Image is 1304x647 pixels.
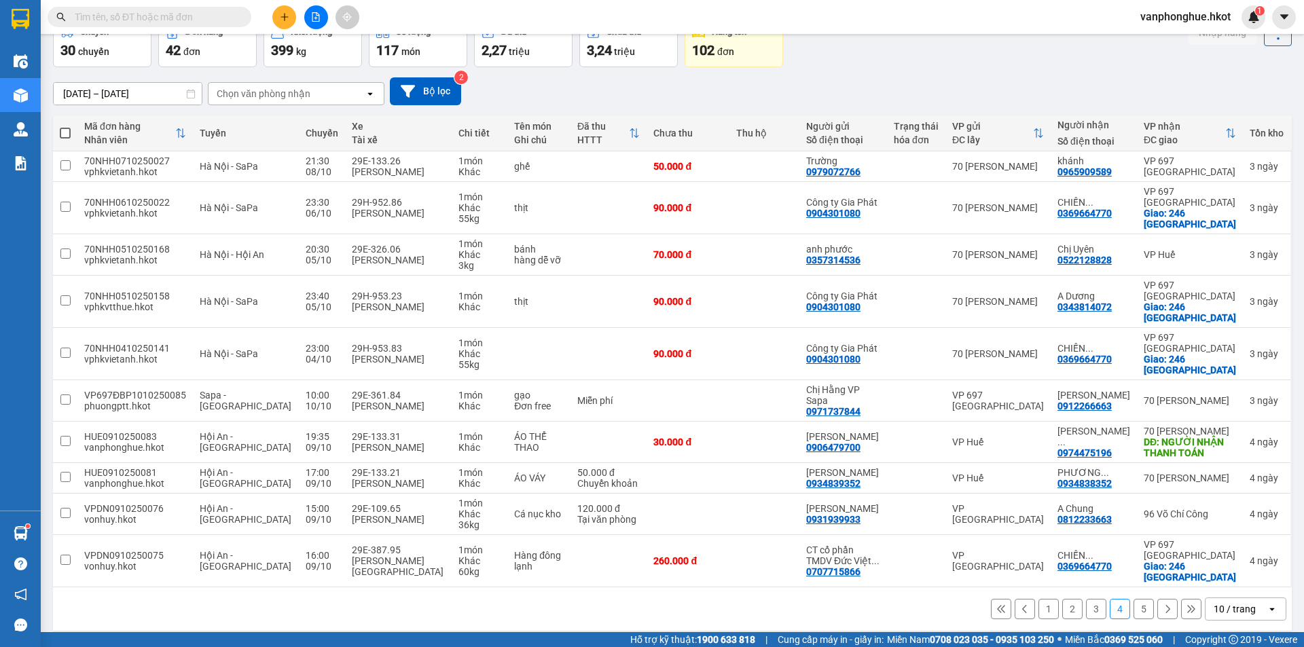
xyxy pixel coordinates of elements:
[653,555,723,566] div: 260.000 đ
[458,238,501,249] div: 1 món
[84,121,175,132] div: Mã đơn hàng
[653,348,723,359] div: 90.000 đ
[1257,161,1278,172] span: ngày
[14,122,28,136] img: warehouse-icon
[952,503,1044,525] div: VP [GEOGRAPHIC_DATA]
[1144,249,1236,260] div: VP Huế
[614,46,635,57] span: triệu
[1085,343,1093,354] span: ...
[1250,555,1284,566] div: 4
[458,301,501,312] div: Khác
[514,121,564,132] div: Tên món
[458,566,501,577] div: 60 kg
[311,12,321,22] span: file-add
[1278,11,1290,23] span: caret-down
[1057,291,1130,301] div: A Dương
[1250,395,1284,406] div: 3
[1144,426,1236,437] div: 70 [PERSON_NAME]
[509,46,530,57] span: triệu
[352,208,446,219] div: [PERSON_NAME]
[514,244,564,255] div: bánh
[306,343,338,354] div: 23:00
[1257,395,1278,406] span: ngày
[200,503,291,525] span: Hội An - [GEOGRAPHIC_DATA]
[765,632,767,647] span: |
[84,431,186,442] div: HUE0910250083
[390,77,461,105] button: Bộ lọc
[1250,296,1284,307] div: 3
[376,42,399,58] span: 117
[514,401,564,411] div: Đơn free
[342,12,352,22] span: aim
[1057,354,1112,365] div: 0369664770
[514,202,564,213] div: thịt
[685,18,783,67] button: Hàng tồn102đơn
[352,431,446,442] div: 29E-133.31
[692,42,714,58] span: 102
[1065,632,1163,647] span: Miền Bắc
[458,498,501,509] div: 1 món
[84,550,186,561] div: VPDN0910250075
[1057,255,1112,265] div: 0522128828
[454,71,468,84] sup: 2
[458,249,501,260] div: Khác
[952,437,1044,447] div: VP Huế
[1257,6,1262,16] span: 1
[778,632,884,647] span: Cung cấp máy in - giấy in:
[653,249,723,260] div: 70.000 đ
[369,18,467,67] button: Số lượng117món
[1057,208,1112,219] div: 0369664770
[200,550,291,572] span: Hội An - [GEOGRAPHIC_DATA]
[1250,509,1284,519] div: 4
[806,134,880,145] div: Số điện thoại
[183,46,200,57] span: đơn
[306,291,338,301] div: 23:40
[458,467,501,478] div: 1 món
[14,526,28,540] img: warehouse-icon
[336,5,359,29] button: aim
[77,115,193,151] th: Toggle SortBy
[352,514,446,525] div: [PERSON_NAME]
[84,255,186,265] div: vphkvietanh.hkot
[1144,437,1236,458] div: DĐ: NGƯỜI NHẬN THANH TOÁN
[1086,599,1106,619] button: 3
[458,555,501,566] div: Khác
[306,401,338,411] div: 10/10
[806,431,880,442] div: TẤN DŨNG
[84,390,186,401] div: VP697ĐBP1010250085
[1057,301,1112,312] div: 0343814072
[60,42,75,58] span: 30
[952,134,1033,145] div: ĐC lấy
[1101,467,1109,478] span: ...
[577,478,640,489] div: Chuyển khoản
[352,244,446,255] div: 29E-326.06
[570,115,647,151] th: Toggle SortBy
[352,197,446,208] div: 29H-952.86
[806,442,861,453] div: 0906479700
[806,384,880,406] div: Chị Hằng VP Sapa
[952,161,1044,172] div: 70 [PERSON_NAME]
[1248,11,1260,23] img: icon-new-feature
[1129,8,1242,25] span: vanphonghue.hkot
[306,442,338,453] div: 09/10
[352,343,446,354] div: 29H-953.83
[12,9,29,29] img: logo-vxr
[577,514,640,525] div: Tại văn phòng
[458,401,501,411] div: Khác
[736,128,793,138] div: Thu hộ
[200,249,264,260] span: Hà Nội - Hội An
[304,5,328,29] button: file-add
[806,255,861,265] div: 0357314536
[306,255,338,265] div: 05/10
[200,128,292,138] div: Tuyến
[26,524,30,528] sup: 1
[200,202,258,213] span: Hà Nội - SaPa
[887,632,1054,647] span: Miền Nam
[1057,166,1112,177] div: 0965909589
[352,155,446,166] div: 29E-133.26
[296,46,306,57] span: kg
[14,557,27,570] span: question-circle
[894,134,939,145] div: hóa đơn
[1062,599,1083,619] button: 2
[352,401,446,411] div: [PERSON_NAME]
